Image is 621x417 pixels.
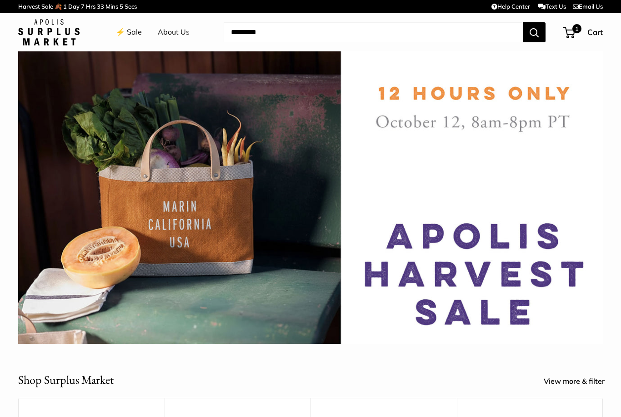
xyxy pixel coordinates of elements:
h2: Shop Surplus Market [18,371,114,389]
a: ⚡️ Sale [116,25,142,39]
span: Mins [105,3,118,10]
span: Secs [125,3,137,10]
a: Help Center [491,3,530,10]
span: 1 [572,24,581,33]
span: 5 [120,3,123,10]
span: 33 [97,3,104,10]
a: View more & filter [544,375,615,388]
a: About Us [158,25,190,39]
span: Cart [587,27,603,37]
span: 1 [63,3,67,10]
button: Search [523,22,546,42]
span: Hrs [86,3,95,10]
span: 7 [81,3,85,10]
a: Text Us [538,3,566,10]
span: Day [68,3,80,10]
img: Apolis: Surplus Market [18,19,80,45]
a: Email Us [573,3,603,10]
input: Search... [224,22,523,42]
a: 1 Cart [564,25,603,40]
